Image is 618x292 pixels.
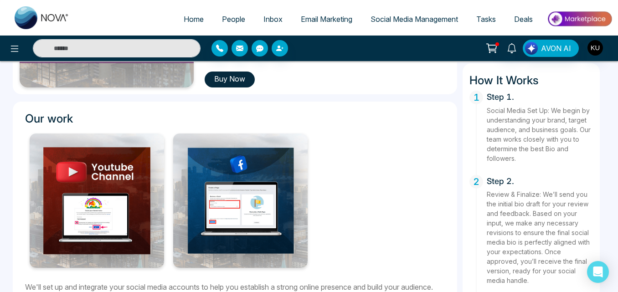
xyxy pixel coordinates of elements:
[587,40,603,56] img: User Avatar
[254,10,292,28] a: Inbox
[514,15,533,24] span: Deals
[469,91,483,104] span: 1
[487,190,593,285] p: Review & Finalize: We’ll send you the initial bio draft for your review and feedback. Based on yo...
[505,10,542,28] a: Deals
[361,10,467,28] a: Social Media Management
[263,15,283,24] span: Inbox
[30,133,164,268] img: 0zlkz1732302985.jpg
[175,10,213,28] a: Home
[487,174,593,186] h5: Step 2.
[20,108,450,125] h3: Our work
[184,15,204,24] span: Home
[587,261,609,283] div: Open Intercom Messenger
[371,15,458,24] span: Social Media Management
[487,105,593,163] p: Social Media Set Up: We begin by understanding your brand, target audience, and business goals. O...
[222,15,245,24] span: People
[523,40,579,57] button: AVON AI
[15,6,69,29] img: Nova CRM Logo
[487,91,593,102] h5: Step 1.
[525,42,538,55] img: Lead Flow
[292,10,361,28] a: Email Marketing
[469,174,483,188] span: 2
[205,72,255,87] button: Buy Now
[546,9,613,29] img: Market-place.gif
[541,43,571,54] span: AVON AI
[301,15,352,24] span: Email Marketing
[213,10,254,28] a: People
[469,70,593,87] h3: How It Works
[476,15,496,24] span: Tasks
[467,10,505,28] a: Tasks
[173,133,308,268] img: yR4yY1732302985.jpg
